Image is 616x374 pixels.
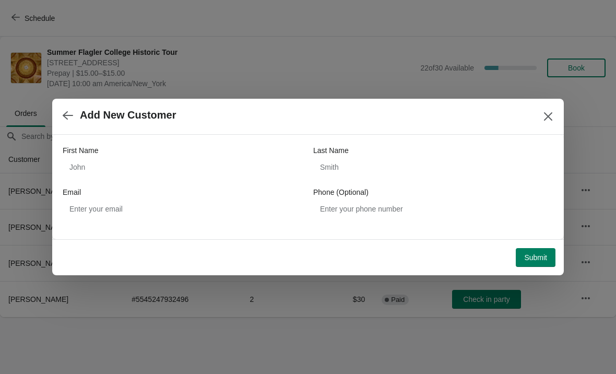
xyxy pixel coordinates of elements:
[63,145,98,156] label: First Name
[516,248,555,267] button: Submit
[63,200,303,218] input: Enter your email
[80,109,176,121] h2: Add New Customer
[63,158,303,177] input: John
[524,253,547,262] span: Submit
[313,145,349,156] label: Last Name
[313,187,369,197] label: Phone (Optional)
[313,158,553,177] input: Smith
[539,107,558,126] button: Close
[313,200,553,218] input: Enter your phone number
[63,187,81,197] label: Email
